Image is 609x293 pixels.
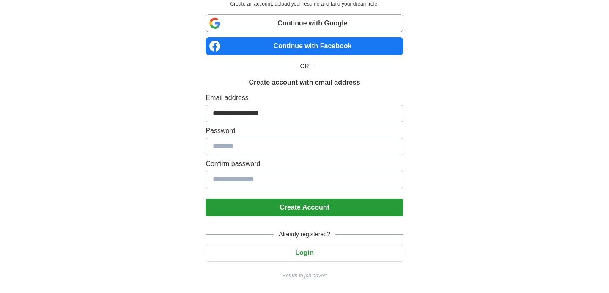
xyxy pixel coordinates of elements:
[206,37,403,55] a: Continue with Facebook
[206,249,403,256] a: Login
[206,244,403,262] button: Login
[206,199,403,216] button: Create Account
[274,230,335,239] span: Already registered?
[249,77,360,88] h1: Create account with email address
[206,14,403,32] a: Continue with Google
[295,62,314,71] span: OR
[206,272,403,279] a: Return to job advert
[206,159,403,169] label: Confirm password
[206,93,403,103] label: Email address
[206,126,403,136] label: Password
